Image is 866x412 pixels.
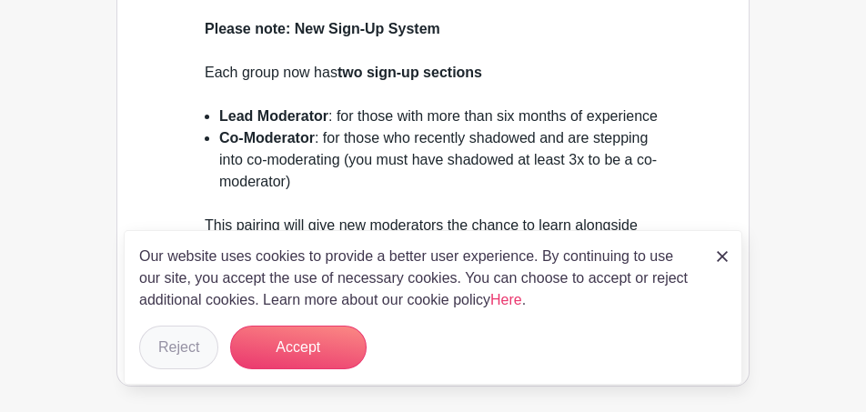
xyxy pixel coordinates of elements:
[205,62,661,106] div: Each group now has
[205,215,661,411] div: This pairing will give new moderators the chance to learn alongside experienced ones, and it will...
[139,246,698,311] p: Our website uses cookies to provide a better user experience. By continuing to use our site, you ...
[139,326,218,369] button: Reject
[219,106,661,127] li: : for those with more than six months of experience
[219,130,315,146] strong: Co-Moderator
[205,21,440,36] strong: Please note: New Sign-Up System
[219,127,661,215] li: : for those who recently shadowed and are stepping into co-moderating (you must have shadowed at ...
[490,292,522,307] a: Here
[230,326,367,369] button: Accept
[717,251,728,262] img: close_button-5f87c8562297e5c2d7936805f587ecaba9071eb48480494691a3f1689db116b3.svg
[219,108,328,124] strong: Lead Moderator
[337,65,482,80] strong: two sign-up sections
